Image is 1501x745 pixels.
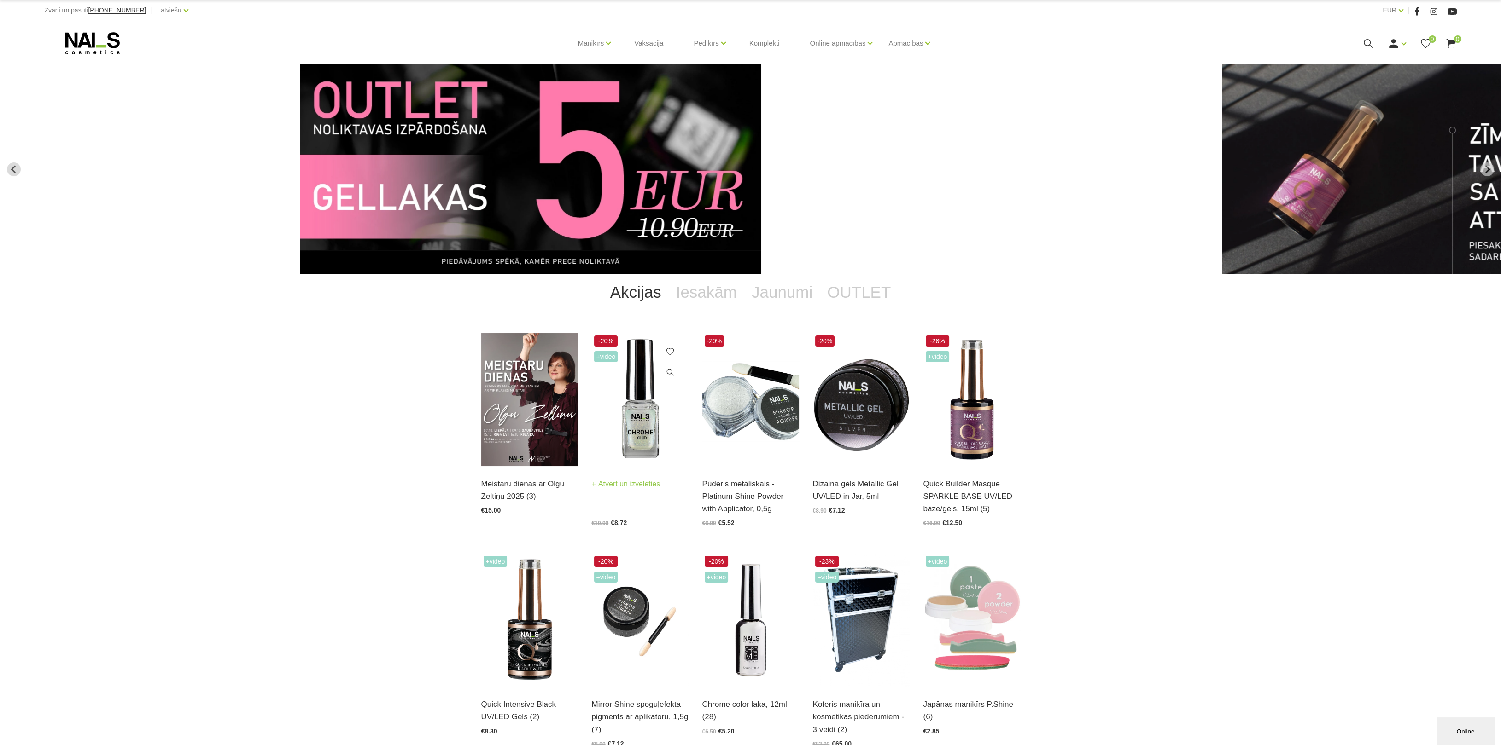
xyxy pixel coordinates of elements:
[815,335,835,347] span: -20%
[923,333,1020,466] img: Maskējoša, viegli mirdzoša bāze/gels. Unikāls produkts ar daudz izmantošanas iespējām: •Bāze gell...
[594,335,618,347] span: -20%
[157,5,181,16] a: Latviešu
[592,478,660,491] a: Atvērt un izvēlēties
[813,333,910,466] img: Metallic Gel UV/LED ir intensīvi pigmentets metala dizaina gēls, kas palīdz radīt reljefu zīmējum...
[702,698,799,723] a: Chrome color laka, 12ml (28)
[484,556,508,567] span: +Video
[627,21,671,65] a: Vaksācija
[1480,162,1494,176] button: Next slide
[594,572,618,583] span: +Video
[88,7,146,14] a: [PHONE_NUMBER]
[702,520,716,526] span: €6.90
[7,162,21,176] button: Previous slide
[718,519,735,526] span: €5.52
[592,520,609,526] span: €10.90
[815,572,839,583] span: +Video
[702,554,799,687] img: Paredzēta hromēta jeb spoguļspīduma efekta veidošanai uz pilnas naga plātnes vai atsevišķiem diza...
[481,554,578,687] img: Quick Intensive Black - īpaši pigmentēta melnā gellaka. * Vienmērīgs pārklājums 1 kārtā bez svītr...
[1420,38,1431,49] a: 0
[611,519,627,526] span: €8.72
[481,507,501,514] span: €15.00
[481,478,578,502] a: Meistaru dienas ar Olgu Zeltiņu 2025 (3)
[594,351,618,362] span: +Video
[923,520,940,526] span: €16.90
[744,274,820,311] a: Jaunumi
[481,698,578,723] a: Quick Intensive Black UV/LED Gels (2)
[813,508,827,514] span: €8.90
[813,698,910,736] a: Koferis manikīra un kosmētikas piederumiem - 3 veidi (2)
[923,554,1020,687] img: “Japānas manikīrs” – sapnis par veseliem un stipriem nagiem ir piepildījies!Japānas manikīrs izte...
[603,274,669,311] a: Akcijas
[923,478,1020,515] a: Quick Builder Masque SPARKLE BASE UV/LED bāze/gēls, 15ml (5)
[742,21,787,65] a: Komplekti
[151,5,152,16] span: |
[926,351,950,362] span: +Video
[592,554,689,687] img: MIRROR SHINE POWDER - piesātināta pigmenta spoguļspīduma toņi spilgtam un pamanāmam manikīram! Id...
[1437,716,1496,745] iframe: chat widget
[829,507,845,514] span: €7.12
[44,5,146,16] div: Zvani un pasūti
[669,274,744,311] a: Iesakām
[705,556,729,567] span: -20%
[923,728,940,735] span: €2.85
[815,556,839,567] span: -23%
[592,698,689,736] a: Mirror Shine spoguļefekta pigments ar aplikatoru, 1,5g (7)
[718,728,735,735] span: €5.20
[923,698,1020,723] a: Japānas manikīrs P.Shine (6)
[1445,38,1457,49] a: 0
[88,6,146,14] span: [PHONE_NUMBER]
[705,335,724,347] span: -20%
[481,728,497,735] span: €8.30
[702,333,799,466] img: Augstas kvalitātes, metāliskā spoguļefekta dizaina pūderis lieliskam spīdumam. Šobrīd aktuāls spi...
[813,478,910,502] a: Dizaina gēls Metallic Gel UV/LED in Jar, 5ml
[1454,35,1461,43] span: 0
[820,274,898,311] a: OUTLET
[888,25,923,62] a: Apmācības
[810,25,865,62] a: Online apmācības
[1383,5,1396,16] a: EUR
[594,556,618,567] span: -20%
[481,333,578,466] img: ✨ Meistaru dienas ar Olgu Zeltiņu 2025 ✨ RUDENS / Seminārs manikīra meistariem Liepāja – 7. okt.,...
[702,728,716,735] span: €6.50
[301,64,1201,274] li: 10 of 11
[926,556,950,567] span: +Video
[1429,35,1436,43] span: 0
[592,333,689,466] img: Dizaina produkts spilgtā spoguļa efekta radīšanai.LIETOŠANA: Pirms lietošanas nepieciešams sakrat...
[942,519,962,526] span: €12.50
[705,572,729,583] span: +Video
[926,335,950,347] span: -26%
[813,554,910,687] img: Profesionāls Koferis manikīra un kosmētikas piederumiemPiejams dažādās krāsās:Melns, balts, zelta...
[1408,5,1410,16] span: |
[702,478,799,515] a: Pūderis metāliskais - Platinum Shine Powder with Applicator, 0,5g
[694,25,718,62] a: Pedikīrs
[578,25,604,62] a: Manikīrs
